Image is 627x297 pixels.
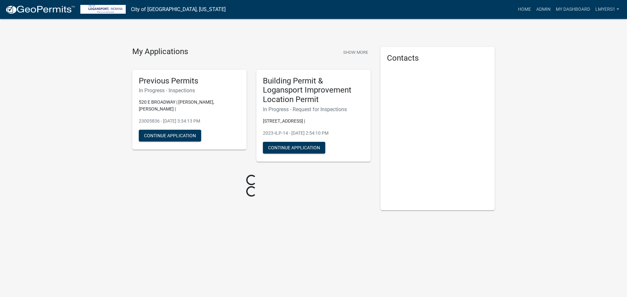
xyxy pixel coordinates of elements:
button: Continue Application [263,142,325,154]
a: City of [GEOGRAPHIC_DATA], [US_STATE] [131,4,226,15]
p: 23005836 - [DATE] 3:34:13 PM [139,118,240,125]
img: City of Logansport, Indiana [80,5,126,14]
h5: Building Permit & Logansport Improvement Location Permit [263,76,364,104]
a: Admin [534,3,553,16]
p: 520 E BROADWAY | [PERSON_NAME], [PERSON_NAME] | [139,99,240,112]
h6: In Progress - Inspections [139,87,240,94]
button: Continue Application [139,130,201,141]
h5: Previous Permits [139,76,240,86]
a: lmyers1 [593,3,622,16]
a: Home [515,3,534,16]
h4: My Applications [132,47,188,57]
p: 2023-ILP-14 - [DATE] 2:54:10 PM [263,130,364,137]
a: My Dashboard [553,3,593,16]
p: [STREET_ADDRESS] | [263,118,364,125]
h5: Contacts [387,53,488,63]
button: Show More [341,47,371,58]
h6: In Progress - Request for Inspections [263,106,364,112]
